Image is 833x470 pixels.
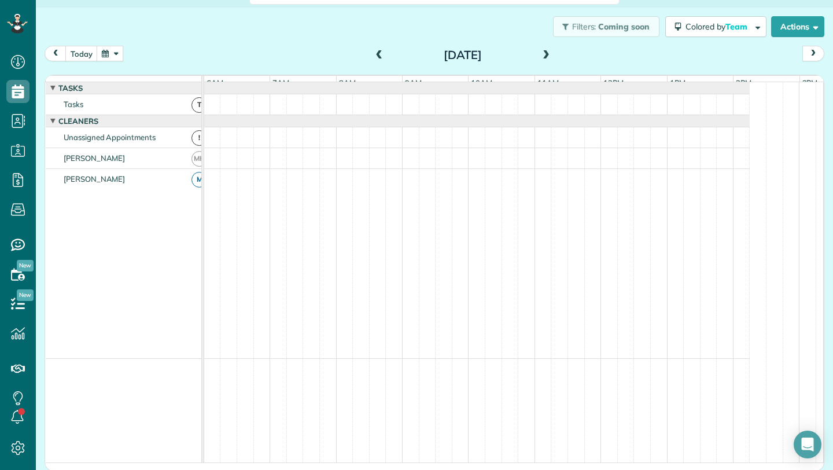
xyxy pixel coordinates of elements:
[725,21,749,32] span: Team
[61,153,128,163] span: [PERSON_NAME]
[685,21,751,32] span: Colored by
[668,78,688,87] span: 1pm
[665,16,766,37] button: Colored byTeam
[572,21,596,32] span: Filters:
[802,46,824,61] button: next
[191,97,207,113] span: T
[390,49,535,61] h2: [DATE]
[17,289,34,301] span: New
[191,130,207,146] span: !
[734,78,754,87] span: 2pm
[800,78,820,87] span: 3pm
[270,78,292,87] span: 7am
[61,174,128,183] span: [PERSON_NAME]
[61,133,158,142] span: Unassigned Appointments
[403,78,424,87] span: 9am
[535,78,561,87] span: 11am
[469,78,495,87] span: 10am
[17,260,34,271] span: New
[191,151,207,167] span: MH
[45,46,67,61] button: prev
[56,116,101,126] span: Cleaners
[794,431,821,458] div: Open Intercom Messenger
[61,100,86,109] span: Tasks
[601,78,626,87] span: 12pm
[337,78,358,87] span: 8am
[598,21,650,32] span: Coming soon
[65,46,98,61] button: today
[56,83,85,93] span: Tasks
[204,78,226,87] span: 6am
[771,16,824,37] button: Actions
[191,172,207,188] span: M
